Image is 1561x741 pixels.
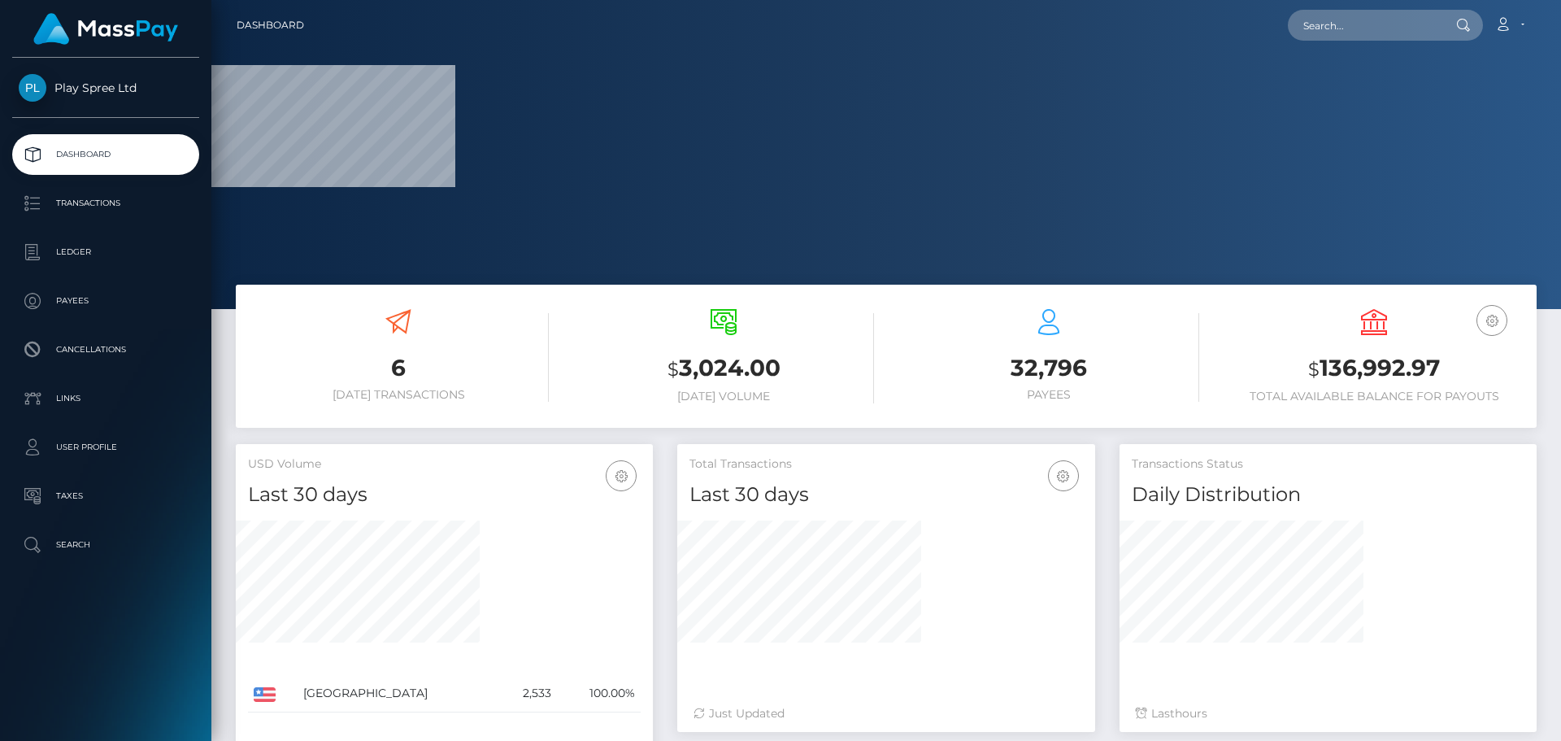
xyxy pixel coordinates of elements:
img: Play Spree Ltd [19,74,46,102]
h4: Daily Distribution [1132,481,1524,509]
a: Dashboard [237,8,304,42]
p: Taxes [19,484,193,508]
h3: 32,796 [898,352,1199,384]
h3: 6 [248,352,549,384]
a: Ledger [12,232,199,272]
h6: Total Available Balance for Payouts [1224,390,1524,403]
p: Ledger [19,240,193,264]
td: [GEOGRAPHIC_DATA] [298,675,498,713]
h5: Total Transactions [689,456,1082,473]
td: 2,533 [498,675,556,713]
p: Transactions [19,191,193,216]
h6: [DATE] Transactions [248,388,549,402]
input: Search... [1288,10,1441,41]
h6: [DATE] Volume [573,390,874,403]
h6: Payees [898,388,1199,402]
a: Transactions [12,183,199,224]
h3: 136,992.97 [1224,352,1524,386]
h4: Last 30 days [248,481,641,509]
div: Last hours [1136,705,1520,722]
p: User Profile [19,435,193,460]
p: Dashboard [19,142,193,167]
a: Search [12,525,199,565]
small: $ [1308,358,1320,381]
img: US.png [254,687,276,702]
p: Search [19,533,193,557]
p: Payees [19,289,193,313]
h5: Transactions Status [1132,456,1524,473]
p: Links [19,386,193,411]
h3: 3,024.00 [573,352,874,386]
a: Dashboard [12,134,199,175]
span: Play Spree Ltd [12,81,199,95]
img: MassPay Logo [33,13,178,45]
div: Just Updated [694,705,1078,722]
a: Taxes [12,476,199,517]
p: Cancellations [19,338,193,362]
small: $ [667,358,679,381]
h5: USD Volume [248,456,641,473]
a: Links [12,378,199,419]
a: Payees [12,281,199,321]
h4: Last 30 days [689,481,1082,509]
a: Cancellations [12,329,199,370]
td: 100.00% [557,675,641,713]
a: User Profile [12,427,199,468]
